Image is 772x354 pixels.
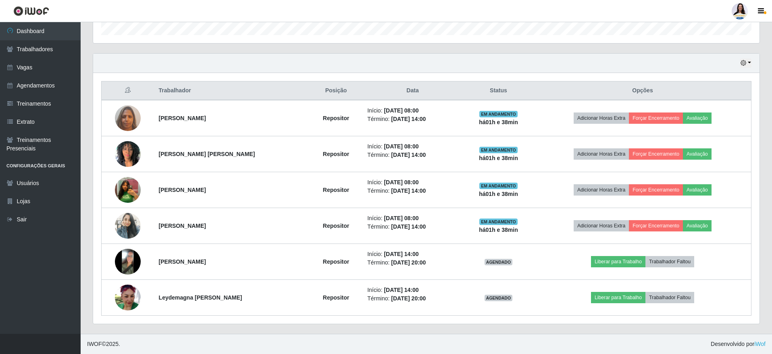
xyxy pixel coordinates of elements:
[159,294,242,301] strong: Leydemagna [PERSON_NAME]
[645,292,694,303] button: Trabalhador Faltou
[367,294,458,303] li: Término:
[574,112,629,124] button: Adicionar Horas Extra
[479,219,518,225] span: EM ANDAMENTO
[384,215,418,221] time: [DATE] 08:00
[362,81,463,100] th: Data
[310,81,362,100] th: Posição
[323,294,349,301] strong: Repositor
[159,258,206,265] strong: [PERSON_NAME]
[115,198,141,254] img: 1757103327275.jpeg
[485,259,513,265] span: AGENDADO
[87,341,102,347] span: IWOF
[683,220,712,231] button: Avaliação
[534,81,751,100] th: Opções
[384,287,418,293] time: [DATE] 14:00
[87,340,120,348] span: © 2025 .
[367,223,458,231] li: Término:
[391,116,426,122] time: [DATE] 14:00
[367,115,458,123] li: Término:
[384,251,418,257] time: [DATE] 14:00
[574,148,629,160] button: Adicionar Horas Extra
[367,258,458,267] li: Término:
[367,151,458,159] li: Término:
[115,173,141,207] img: 1749579597632.jpeg
[13,6,49,16] img: CoreUI Logo
[479,111,518,117] span: EM ANDAMENTO
[479,183,518,189] span: EM ANDAMENTO
[683,112,712,124] button: Avaliação
[367,286,458,294] li: Início:
[463,81,534,100] th: Status
[574,184,629,196] button: Adicionar Horas Extra
[645,256,694,267] button: Trabalhador Faltou
[479,191,518,197] strong: há 01 h e 38 min
[384,143,418,150] time: [DATE] 08:00
[591,292,645,303] button: Liberar para Trabalho
[391,259,426,266] time: [DATE] 20:00
[629,112,683,124] button: Forçar Encerramento
[367,142,458,151] li: Início:
[479,147,518,153] span: EM ANDAMENTO
[384,179,418,185] time: [DATE] 08:00
[159,115,206,121] strong: [PERSON_NAME]
[629,184,683,196] button: Forçar Encerramento
[115,285,141,310] img: 1754944379156.jpeg
[479,119,518,125] strong: há 01 h e 38 min
[591,256,645,267] button: Liberar para Trabalho
[115,101,141,135] img: 1747253938286.jpeg
[574,220,629,231] button: Adicionar Horas Extra
[683,148,712,160] button: Avaliação
[323,115,349,121] strong: Repositor
[323,151,349,157] strong: Repositor
[391,295,426,302] time: [DATE] 20:00
[367,178,458,187] li: Início:
[754,341,766,347] a: iWof
[159,187,206,193] strong: [PERSON_NAME]
[323,187,349,193] strong: Repositor
[629,220,683,231] button: Forçar Encerramento
[384,107,418,114] time: [DATE] 08:00
[115,249,141,275] img: 1748484954184.jpeg
[711,340,766,348] span: Desenvolvido por
[391,152,426,158] time: [DATE] 14:00
[485,295,513,301] span: AGENDADO
[629,148,683,160] button: Forçar Encerramento
[367,187,458,195] li: Término:
[683,184,712,196] button: Avaliação
[391,223,426,230] time: [DATE] 14:00
[367,250,458,258] li: Início:
[154,81,310,100] th: Trabalhador
[367,214,458,223] li: Início:
[323,258,349,265] strong: Repositor
[115,137,141,171] img: 1748449029171.jpeg
[479,155,518,161] strong: há 01 h e 38 min
[159,151,255,157] strong: [PERSON_NAME] [PERSON_NAME]
[323,223,349,229] strong: Repositor
[367,106,458,115] li: Início:
[159,223,206,229] strong: [PERSON_NAME]
[479,227,518,233] strong: há 01 h e 38 min
[391,187,426,194] time: [DATE] 14:00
